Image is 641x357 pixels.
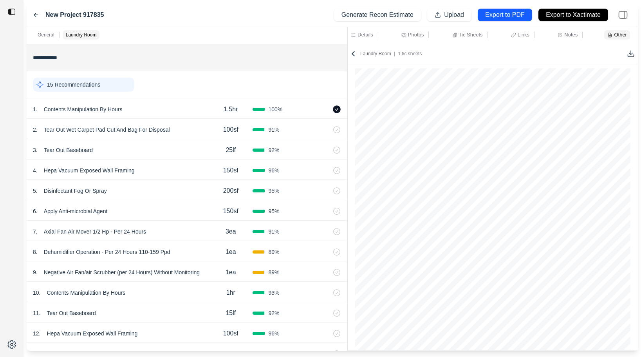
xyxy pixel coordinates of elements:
button: Export to PDF [478,9,532,21]
span: Hazard Hours [549,195,575,199]
span: Class [572,133,583,138]
p: 11 . [33,309,40,317]
span: Tear Out Pad & Dispose (sf) [372,252,425,256]
span: 96 % [268,330,279,337]
span: Regular Hours [583,195,610,199]
span: 1:00 PM [416,204,432,208]
span: AFD [372,323,381,327]
p: 150sf [223,166,238,175]
p: Apply Anti-microbial Agent [41,206,111,217]
span: Customer Information [473,153,513,157]
span: 2 [601,133,603,138]
span: 3 Axial fans [542,308,564,313]
span: 200 [580,287,587,292]
button: Export to Xactimate [538,9,608,21]
span: Doors & Trim [480,259,506,263]
span: End Time [518,195,536,199]
p: 7 . [33,228,38,236]
p: Tear Out Baseboard [41,145,96,156]
span: Insurance [496,160,514,165]
span: Floors [486,245,499,249]
p: Generate Recon Estimate [341,11,413,20]
span: 1 Phoenix guardian R pro [529,323,578,327]
p: 3 . [33,146,38,154]
span: Contents [484,232,502,237]
p: 1ea [226,247,236,257]
span: 1 Xl Dehu [543,315,563,320]
p: Laundry Room [66,32,97,38]
p: 1.5hr [224,105,238,114]
p: 3ea [226,227,236,236]
button: Generate Recon Estimate [334,9,421,21]
p: 1 . [33,105,38,113]
span: Tech Info [380,195,398,199]
p: Hepa Vacuum Exposed Wall Framing [43,328,141,339]
p: 9 . [33,268,38,276]
p: 6 . [33,207,38,215]
p: 1ea [226,268,236,277]
p: 5 . [33,187,38,195]
span: DATE: [DATE] [371,188,398,193]
span: 91 % [268,126,279,134]
p: Tear Out Baseboard [43,308,99,319]
p: Dehumidifier Operation - Per 24 Hours 110-159 Ppd [41,246,173,257]
p: Tic Sheets [459,31,483,38]
span: Room Name: Laundry Room [372,346,430,351]
img: right-panel.svg [614,6,632,24]
span: 89 % [268,248,279,256]
p: 4 . [33,167,38,174]
span: Email: [EMAIL_ADDRESS][DOMAIN_NAME] [540,108,623,112]
span: 100 % [268,105,282,113]
span: 95 % [268,187,279,195]
span: [GEOGRAPHIC_DATA] [563,98,607,102]
span: 96 % [268,167,279,174]
span: | [391,51,398,56]
span: Room Name: Living Room [372,225,426,230]
span: 1:45 PM [450,204,466,208]
p: 1hr [226,288,235,297]
img: toggle sidebar [8,8,16,16]
p: 15lf [226,308,236,318]
span: Name [378,160,390,165]
span: Cat [574,140,581,145]
span: Fog (sf) [372,287,387,292]
span: 91 % [268,228,279,236]
p: Contents Manipulation By Hours [43,287,128,298]
span: 150 [580,294,587,299]
span: 93 % [268,289,279,297]
p: Disinfectant Fog Or Spray [41,185,110,196]
p: Notes [564,31,578,38]
span: DATE: [DATE] [568,127,595,131]
span: 92 % [268,309,279,317]
p: Contents Manipulation By Hours [41,104,126,115]
span: 95 % [268,207,279,215]
p: 8 . [33,248,38,256]
span: Adjuster [497,169,513,173]
span: Address [376,169,391,173]
p: Export to PDF [485,11,524,20]
span: Remove Base (Trash) (lf) [372,266,419,270]
span: [STREET_ADDRESS] [563,93,604,98]
span: 5:30 PM [520,204,535,208]
span: 1.50 [580,239,588,243]
p: 2 . [33,126,38,134]
span: HEPA Vaccum (sf) [372,280,408,285]
p: Links [518,31,529,38]
button: Upload [427,9,471,21]
p: 15 Recommendations [47,81,100,89]
span: 25 [581,266,586,270]
span: 150 [580,280,587,285]
p: Tear Out Wet Carpet Pad Cut And Bag For Disposal [41,124,173,135]
span: Equipment In [480,301,506,306]
span: Cleaning & Sanitization [469,273,516,277]
p: 100sf [223,125,238,134]
p: Axial Fan Air Mover 1/2 Hp - Per 24 Hours [41,226,149,237]
p: Details [358,31,373,38]
span: Other [378,177,389,181]
p: 12 . [33,330,40,337]
span: 1 [601,140,603,145]
span: Phone: [PHONE_NUMBER] [574,103,626,107]
span: 100 [580,252,587,256]
p: 10 . [33,289,40,297]
span: [PERSON_NAME], [377,202,413,206]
